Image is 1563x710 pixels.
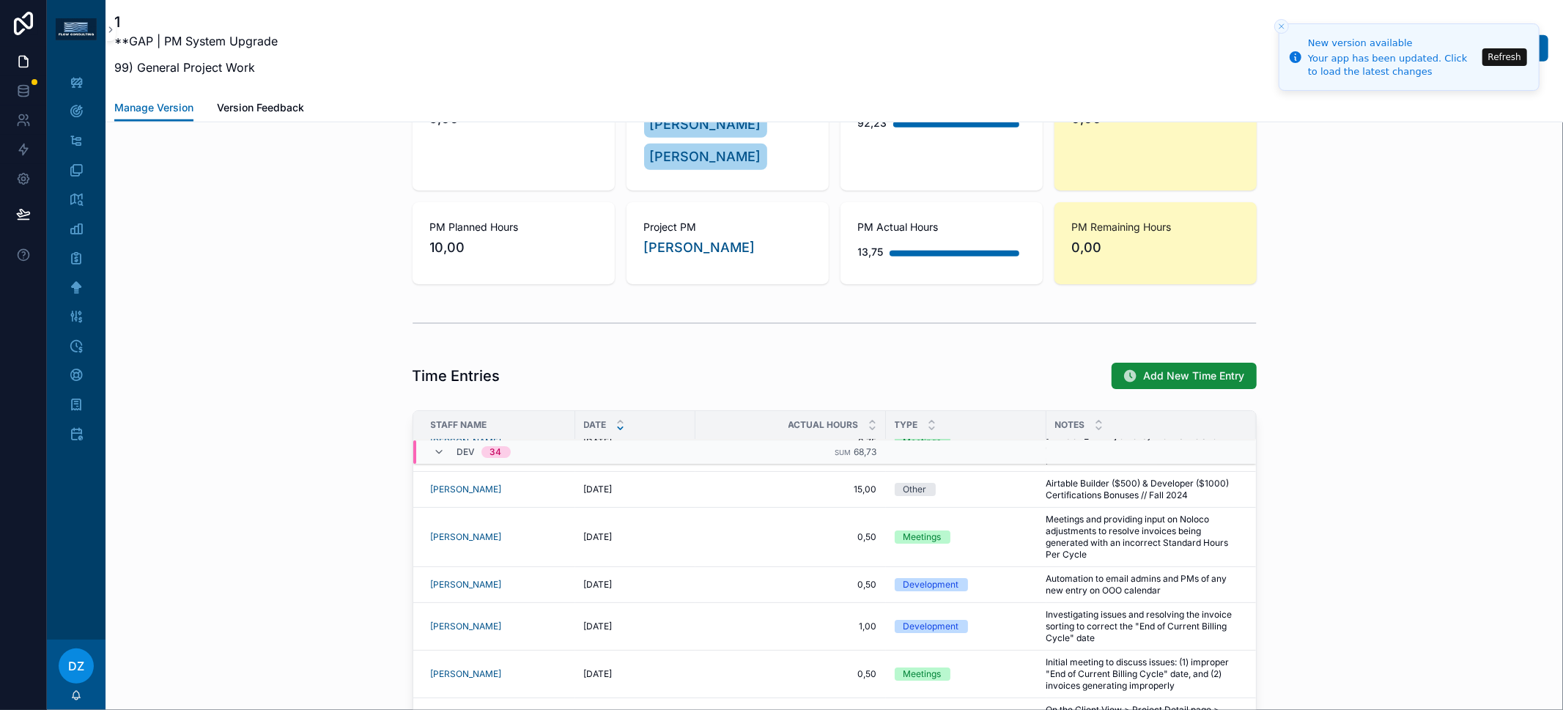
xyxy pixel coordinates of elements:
span: 1,00 [704,621,877,632]
div: Your app has been updated. Click to load the latest changes [1308,52,1478,78]
h1: 1 [114,12,278,32]
a: [PERSON_NAME] [644,237,755,258]
button: Add New Time Entry [1112,363,1257,389]
a: [PERSON_NAME] [431,531,502,543]
span: DEV [457,447,476,459]
a: Version Feedback [217,95,304,124]
a: [PERSON_NAME] [644,144,767,170]
h1: Time Entries [413,366,500,386]
span: [DATE] [584,531,613,543]
small: Sum [835,449,851,457]
span: 0,50 [704,579,877,591]
span: [DATE] [584,668,613,680]
span: Date [584,419,607,431]
div: Development [904,578,959,591]
span: Type [895,419,918,431]
span: Staff Name [431,419,487,431]
div: 92,23 [858,108,887,138]
span: Add New Time Entry [1144,369,1245,383]
p: 99) General Project Work [114,59,278,76]
p: **GAP | PM System Upgrade [114,32,278,50]
div: Other [904,483,927,496]
span: Actual Hours [788,419,859,431]
button: Close toast [1274,19,1289,34]
div: Meetings [904,530,942,544]
span: PM Planned Hours [430,220,597,234]
span: 68,73 [854,447,877,458]
div: New version available [1308,36,1478,51]
a: [PERSON_NAME] [431,579,502,591]
a: [PERSON_NAME] [431,621,502,632]
div: Development [904,620,959,633]
span: Automation to email admins and PMs of any new entry on OOO calendar [1046,573,1238,596]
button: Refresh [1482,48,1527,66]
span: 0,50 [704,531,877,543]
a: [PERSON_NAME] [431,668,502,680]
span: [PERSON_NAME] [650,147,761,167]
span: [DATE] [584,484,613,495]
span: Meetings and providing input on Noloco adjustments to resolve invoices being generated with an in... [1046,514,1238,561]
span: Notes [1055,419,1085,431]
span: DZ [68,657,84,675]
span: Manage Version [114,100,193,115]
span: Version Feedback [217,100,304,115]
span: Investigating issues and resolving the invoice sorting to correct the "End of Current Billing Cyc... [1046,609,1238,644]
span: [DATE] [584,621,613,632]
span: [PERSON_NAME] [650,114,761,135]
div: 13,75 [858,237,884,267]
span: PM Actual Hours [858,220,1025,234]
span: Airtable Builder ($500) & Developer ($1000) Certifications Bonuses // Fall 2024 [1046,478,1238,501]
a: [PERSON_NAME] [431,484,502,495]
div: Meetings [904,668,942,681]
span: 15,00 [704,484,877,495]
span: Project PM [644,220,811,234]
img: App logo [56,18,97,40]
span: 10,00 [430,237,597,258]
span: 0,50 [704,668,877,680]
div: 34 [490,447,502,459]
span: 0,00 [1072,237,1239,258]
span: [DATE] [584,579,613,591]
span: PM Remaining Hours [1072,220,1239,234]
span: Initial meeting to discuss issues: (1) improper "End of Current Billing Cycle" date, and (2) invo... [1046,657,1238,692]
div: scrollable content [47,59,106,466]
a: [PERSON_NAME] [644,111,767,138]
a: Manage Version [114,95,193,122]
